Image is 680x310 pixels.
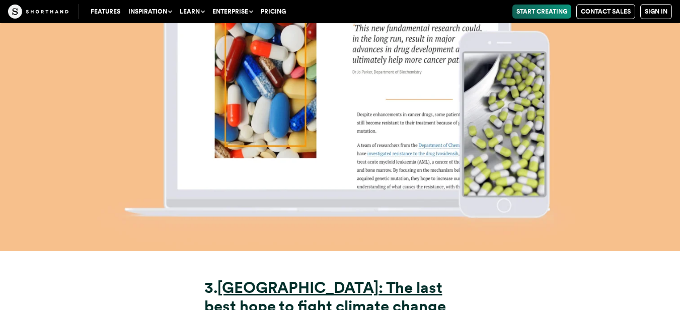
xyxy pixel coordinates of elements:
[204,278,217,297] strong: 3.
[124,5,176,19] button: Inspiration
[176,5,208,19] button: Learn
[512,5,571,19] a: Start Creating
[257,5,290,19] a: Pricing
[87,5,124,19] a: Features
[208,5,257,19] button: Enterprise
[8,5,68,19] img: The Craft
[576,4,635,19] a: Contact Sales
[640,4,672,19] a: Sign in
